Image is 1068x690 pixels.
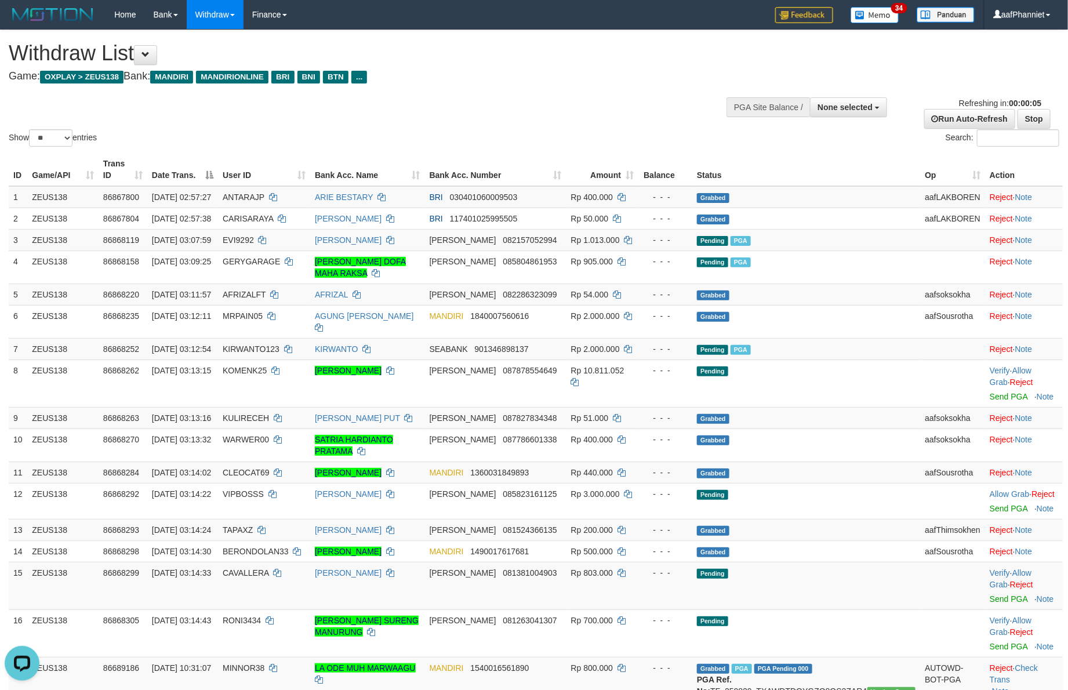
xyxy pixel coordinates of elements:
th: Op: activate to sort column ascending [920,153,985,186]
div: - - - [643,467,688,478]
a: Reject [990,413,1013,423]
td: ZEUS138 [27,250,99,284]
td: 7 [9,338,27,359]
span: MANDIRI [430,468,464,477]
span: Copy 087786601338 to clipboard [503,435,557,444]
span: Rp 3.000.000 [571,489,620,499]
span: [DATE] 03:14:43 [152,616,211,625]
span: Copy 030401060009503 to clipboard [450,193,518,202]
span: [DATE] 03:14:22 [152,489,211,499]
span: [PERSON_NAME] [430,366,496,375]
div: - - - [643,213,688,224]
a: [PERSON_NAME] PUT [315,413,400,423]
span: [DATE] 03:09:25 [152,257,211,266]
span: Copy 1840007560616 to clipboard [470,311,529,321]
span: TAPAXZ [223,525,253,535]
a: Reject [990,344,1013,354]
span: BERONDOLAN33 [223,547,289,556]
a: Verify [990,616,1010,625]
span: 86868298 [103,547,139,556]
span: Rp 10.811.052 [571,366,624,375]
td: aafSousrotha [920,462,985,483]
span: Marked by aaftrukkakada [731,345,751,355]
span: · [990,366,1031,387]
span: Rp 51.000 [571,413,609,423]
div: - - - [643,310,688,322]
span: Copy 081381004903 to clipboard [503,568,557,578]
th: Action [985,153,1063,186]
span: Marked by aaftrukkakada [731,236,751,246]
select: Showentries [29,129,72,147]
span: Copy 082157052994 to clipboard [503,235,557,245]
span: Grabbed [697,414,729,424]
span: 86868158 [103,257,139,266]
a: Note [1015,290,1033,299]
td: ZEUS138 [27,208,99,229]
a: Send PGA [990,504,1027,513]
span: [PERSON_NAME] [430,413,496,423]
td: 12 [9,483,27,519]
input: Search: [977,129,1059,147]
span: [DATE] 03:14:02 [152,468,211,477]
td: 16 [9,609,27,657]
span: Rp 50.000 [571,214,609,223]
span: Copy 085823161125 to clipboard [503,489,557,499]
h4: Game: Bank: [9,71,700,82]
span: Grabbed [697,547,729,557]
td: ZEUS138 [27,609,99,657]
td: 15 [9,562,27,609]
td: ZEUS138 [27,462,99,483]
div: - - - [643,615,688,626]
span: Copy 1360031849893 to clipboard [470,468,529,477]
a: Note [1015,435,1033,444]
span: AFRIZALFT [223,290,266,299]
span: VIPBOSSS [223,489,264,499]
th: Bank Acc. Name: activate to sort column ascending [310,153,424,186]
a: Note [1015,257,1033,266]
th: ID [9,153,27,186]
a: Send PGA [990,642,1027,651]
span: WARWER00 [223,435,269,444]
span: CARISARAYA [223,214,273,223]
td: ZEUS138 [27,305,99,338]
span: 34 [891,3,907,13]
a: Check Trans [990,663,1038,684]
span: Copy 085804861953 to clipboard [503,257,557,266]
td: ZEUS138 [27,562,99,609]
span: · [990,568,1031,589]
th: Status [692,153,920,186]
span: 86867800 [103,193,139,202]
td: aafThimsokhen [920,519,985,540]
a: Note [1015,193,1033,202]
span: [PERSON_NAME] [430,290,496,299]
td: · [985,186,1063,208]
span: 86868284 [103,468,139,477]
span: Copy 901346898137 to clipboard [474,344,528,354]
div: - - - [643,343,688,355]
span: [DATE] 03:13:15 [152,366,211,375]
span: Rp 440.000 [571,468,613,477]
td: ZEUS138 [27,338,99,359]
span: [DATE] 03:14:24 [152,525,211,535]
th: Game/API: activate to sort column ascending [27,153,99,186]
a: Send PGA [990,594,1027,604]
a: AFRIZAL [315,290,348,299]
div: PGA Site Balance / [726,97,810,117]
span: 86868305 [103,616,139,625]
a: Reject [1031,489,1055,499]
a: Note [1037,594,1054,604]
a: Reject [990,663,1013,673]
span: 86868262 [103,366,139,375]
span: · [990,616,1031,637]
span: Rp 803.000 [571,568,613,578]
span: Copy 087878554649 to clipboard [503,366,557,375]
td: · [985,250,1063,284]
span: Grabbed [697,469,729,478]
span: GERYGARAGE [223,257,280,266]
td: · [985,483,1063,519]
span: BRI [430,214,443,223]
td: ZEUS138 [27,540,99,562]
span: MRPAIN05 [223,311,263,321]
div: - - - [643,524,688,536]
span: · [990,489,1031,499]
